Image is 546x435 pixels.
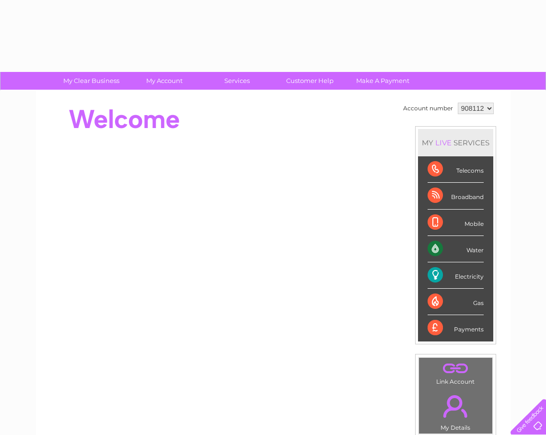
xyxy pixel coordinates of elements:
a: Services [197,72,277,90]
a: . [421,389,490,423]
div: LIVE [433,138,453,147]
div: Payments [428,315,484,341]
td: Account number [401,100,455,117]
td: My Details [418,387,493,434]
div: Water [428,236,484,262]
a: Customer Help [270,72,349,90]
div: Electricity [428,262,484,289]
a: My Account [125,72,204,90]
td: Link Account [418,357,493,388]
div: MY SERVICES [418,129,493,156]
div: Gas [428,289,484,315]
div: Broadband [428,183,484,209]
a: . [421,360,490,377]
a: My Clear Business [52,72,131,90]
div: Telecoms [428,156,484,183]
a: Make A Payment [343,72,422,90]
div: Mobile [428,210,484,236]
